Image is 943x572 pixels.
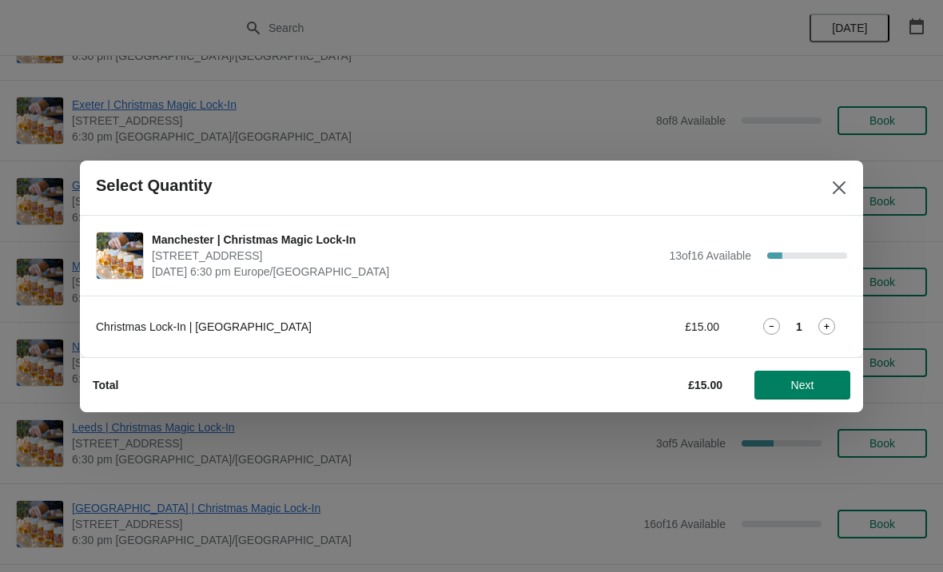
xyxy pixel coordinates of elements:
span: [DATE] 6:30 pm Europe/[GEOGRAPHIC_DATA] [152,264,661,280]
div: Christmas Lock-In | [GEOGRAPHIC_DATA] [96,319,539,335]
img: Manchester | Christmas Magic Lock-In | 57 Church St, Manchester, M4 1PD | November 13 | 6:30 pm E... [97,232,143,279]
button: Next [754,371,850,399]
span: Manchester | Christmas Magic Lock-In [152,232,661,248]
h2: Select Quantity [96,177,213,195]
strong: £15.00 [688,379,722,391]
strong: Total [93,379,118,391]
span: [STREET_ADDRESS] [152,248,661,264]
span: Next [791,379,814,391]
div: £15.00 [571,319,719,335]
button: Close [825,173,853,202]
strong: 1 [796,319,802,335]
span: 13 of 16 Available [669,249,751,262]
